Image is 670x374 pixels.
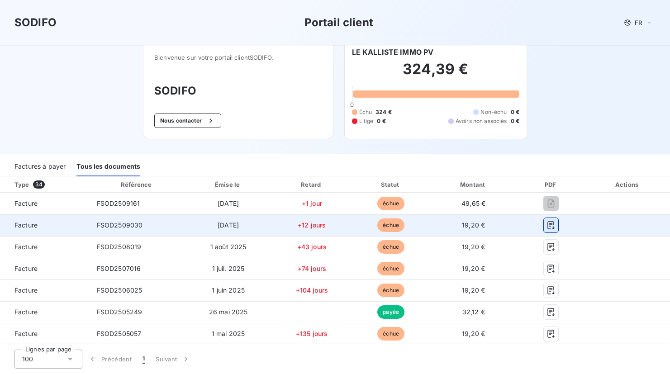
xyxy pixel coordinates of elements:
span: [DATE] [218,221,239,229]
span: échue [377,240,404,254]
span: +43 jours [297,243,327,251]
span: Litige [359,117,374,125]
div: Référence [121,181,152,188]
span: 1 juil. 2025 [212,265,245,272]
div: Émise le [186,180,270,189]
h3: SODIFO [154,83,322,99]
span: 1 [143,355,145,364]
span: +104 jours [296,286,328,294]
span: 100 [22,355,33,364]
span: +74 jours [298,265,326,272]
span: 49,65 € [461,199,485,207]
span: Avoirs non associés [456,117,507,125]
span: Non-échu [480,108,507,116]
button: Suivant [150,350,196,369]
h2: 324,39 € [352,60,520,87]
span: FSOD2505249 [97,308,143,316]
span: 26 mai 2025 [209,308,248,316]
span: échue [377,327,404,341]
span: échue [377,218,404,232]
button: 1 [137,350,150,369]
span: échue [377,284,404,297]
span: Facture [7,199,82,208]
span: FSOD2509161 [97,199,140,207]
span: Facture [7,221,82,230]
span: payée [377,305,404,319]
div: Factures à payer [14,157,66,176]
span: 19,20 € [462,221,485,229]
span: 19,20 € [462,265,485,272]
span: échue [377,197,404,210]
span: +12 jours [298,221,326,229]
span: +1 jour [302,199,322,207]
span: échue [377,262,404,275]
span: 19,20 € [462,286,485,294]
span: 32,12 € [462,308,485,316]
span: Facture [7,242,82,251]
span: FSOD2506025 [97,286,143,294]
span: FSOD2509030 [97,221,143,229]
span: 0 € [511,117,519,125]
button: Précédent [82,350,137,369]
span: 1 juin 2025 [212,286,245,294]
span: FR [635,19,642,26]
span: Facture [7,264,82,273]
div: Retard [274,180,350,189]
span: Échu [359,108,372,116]
span: 324 € [375,108,392,116]
span: Facture [7,308,82,317]
span: [DATE] [218,199,239,207]
span: FSOD2508019 [97,243,142,251]
span: Bienvenue sur votre portail client SODIFO . [154,54,322,61]
button: Nous contacter [154,114,221,128]
span: +135 jours [296,330,328,337]
span: FSOD2505057 [97,330,142,337]
span: 19,20 € [462,243,485,251]
span: 1 mai 2025 [212,330,245,337]
span: 34 [33,180,45,189]
span: 19,20 € [462,330,485,337]
span: Facture [7,286,82,295]
h3: SODIFO [14,14,57,31]
div: Tous les documents [76,157,140,176]
span: 0 [350,101,354,108]
span: 1 août 2025 [210,243,247,251]
div: Statut [354,180,428,189]
span: FSOD2507016 [97,265,141,272]
span: Facture [7,329,82,338]
div: Actions [587,180,668,189]
h6: LE KALLISTE IMMO PV [352,47,434,57]
div: Montant [432,180,515,189]
div: PDF [519,180,584,189]
span: 0 € [377,117,385,125]
span: 0 € [511,108,519,116]
h3: Portail client [304,14,373,31]
div: Type [9,180,88,189]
